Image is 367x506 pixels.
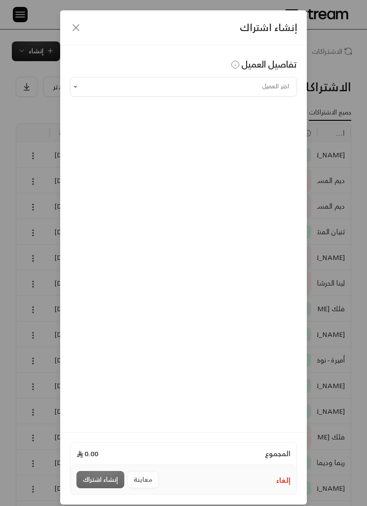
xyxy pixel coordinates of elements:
span: إنشاء اشتراك [240,19,297,36]
span: 0.00 [76,449,98,459]
span: تفاصيل العميل [229,56,297,72]
button: Open [70,81,81,92]
span: المجموع [265,449,291,459]
button: إلغاء [276,475,291,485]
